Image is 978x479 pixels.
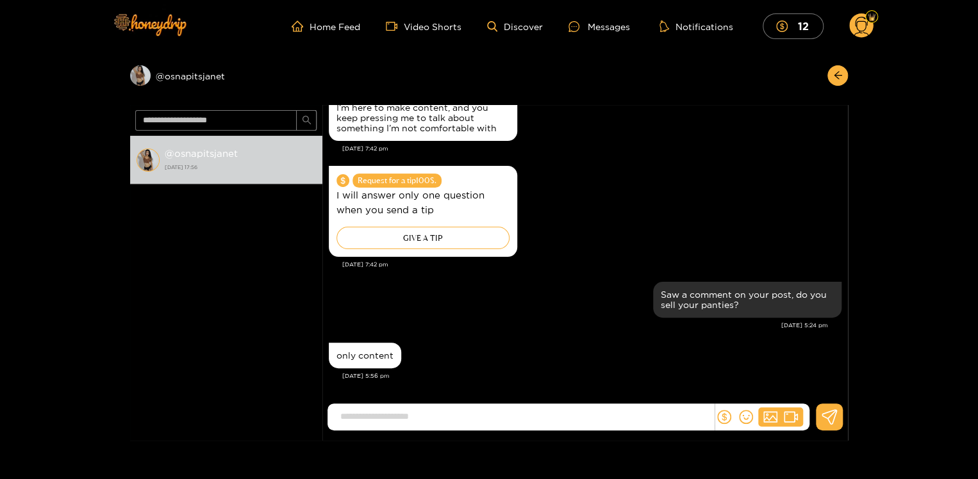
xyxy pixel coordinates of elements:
[758,407,803,426] button: picturevideo-camera
[165,161,316,173] strong: [DATE] 17:56
[329,343,401,368] div: Oct. 1, 5:56 pm
[661,289,834,310] div: Saw a comment on your post, do you sell your panties?
[336,102,510,133] div: I’m here to make content, and you keep pressing me to talk about something I’m not comfortable with
[336,350,394,361] div: only content
[827,65,848,86] button: arrow-left
[352,174,442,188] span: Request for a tip 100 $.
[715,407,734,426] button: dollar
[342,371,841,380] div: [DATE] 5:56 pm
[656,20,737,33] button: Notifications
[868,13,875,21] img: Fan Level
[784,410,798,424] span: video-camera
[302,115,311,126] span: search
[833,70,843,81] span: arrow-left
[763,13,824,38] button: 12
[336,174,349,187] span: dollar-circle
[336,227,510,249] div: GIVE A TIP
[568,19,630,34] div: Messages
[329,321,828,330] div: [DATE] 5:24 pm
[292,20,310,32] span: home
[137,149,160,172] img: conversation
[342,144,841,153] div: [DATE] 7:42 pm
[329,95,517,141] div: Sep. 30, 7:42 pm
[130,65,322,86] div: @osnapitsjanet
[165,148,238,159] strong: @ osnapitsjanet
[717,410,731,424] span: dollar
[342,260,841,269] div: [DATE] 7:42 pm
[336,188,510,217] p: I will answer only one question when you send a tip
[763,410,777,424] span: picture
[292,20,360,32] a: Home Feed
[776,20,794,32] span: dollar
[329,166,517,257] div: Sep. 30, 7:42 pm
[487,21,543,32] a: Discover
[795,19,810,33] mark: 12
[296,110,317,131] button: search
[386,20,461,32] a: Video Shorts
[386,20,404,32] span: video-camera
[653,282,841,318] div: Oct. 1, 5:24 pm
[739,410,753,424] span: smile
